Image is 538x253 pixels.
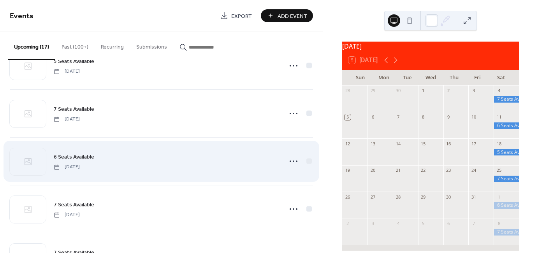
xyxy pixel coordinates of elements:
[370,168,376,173] div: 20
[214,9,258,22] a: Export
[494,96,519,103] div: 7 Seats Available
[471,168,476,173] div: 24
[395,220,401,226] div: 4
[471,141,476,147] div: 17
[231,12,252,20] span: Export
[471,114,476,120] div: 10
[420,168,426,173] div: 22
[95,31,130,59] button: Recurring
[345,114,350,120] div: 5
[466,70,489,85] div: Fri
[446,88,452,94] div: 2
[8,31,55,60] button: Upcoming (17)
[278,12,307,20] span: Add Event
[446,194,452,200] div: 30
[496,168,502,173] div: 25
[10,9,33,24] span: Events
[496,194,502,200] div: 1
[496,88,502,94] div: 4
[345,220,350,226] div: 2
[471,220,476,226] div: 7
[345,194,350,200] div: 26
[54,68,80,75] span: [DATE]
[345,168,350,173] div: 19
[55,31,95,59] button: Past (100+)
[395,114,401,120] div: 7
[471,88,476,94] div: 3
[54,164,80,171] span: [DATE]
[395,141,401,147] div: 14
[342,42,519,51] div: [DATE]
[420,114,426,120] div: 8
[420,220,426,226] div: 5
[494,176,519,182] div: 7 Seats Available
[130,31,173,59] button: Submissions
[494,122,519,129] div: 6 Seats Available
[419,70,442,85] div: Wed
[489,70,513,85] div: Sat
[370,114,376,120] div: 6
[442,70,466,85] div: Thu
[395,88,401,94] div: 30
[261,9,313,22] button: Add Event
[54,200,94,209] a: 7 Seats Available
[345,141,350,147] div: 12
[494,229,519,236] div: 7 Seats Available
[348,70,372,85] div: Sun
[372,70,395,85] div: Mon
[396,70,419,85] div: Tue
[54,116,80,123] span: [DATE]
[54,105,94,113] a: 7 Seats Available
[345,88,350,94] div: 28
[446,168,452,173] div: 23
[471,194,476,200] div: 31
[496,220,502,226] div: 8
[370,141,376,147] div: 13
[420,141,426,147] div: 15
[496,141,502,147] div: 18
[54,58,94,66] span: 5 Seats Available
[54,211,80,218] span: [DATE]
[370,88,376,94] div: 29
[494,202,519,209] div: 6 Seats Available
[370,194,376,200] div: 27
[420,194,426,200] div: 29
[370,220,376,226] div: 3
[446,141,452,147] div: 16
[446,220,452,226] div: 6
[420,88,426,94] div: 1
[395,168,401,173] div: 21
[446,114,452,120] div: 9
[54,201,94,209] span: 7 Seats Available
[54,152,94,161] a: 6 Seats Available
[494,149,519,156] div: 5 Seats Available
[496,114,502,120] div: 11
[395,194,401,200] div: 28
[54,57,94,66] a: 5 Seats Available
